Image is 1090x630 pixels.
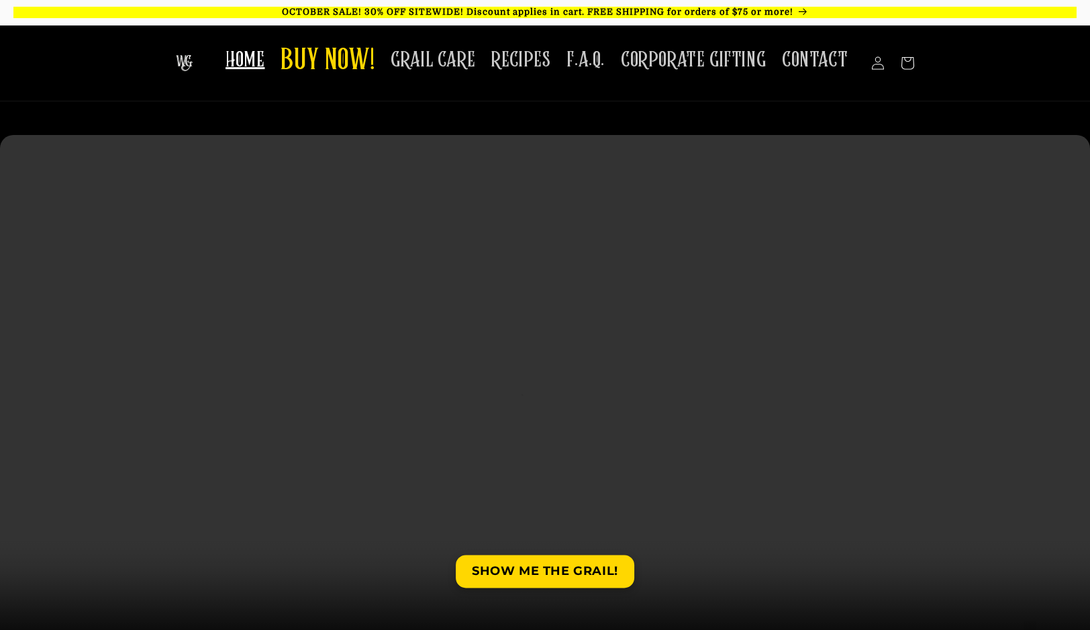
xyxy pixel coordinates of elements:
a: CORPORATE GIFTING [613,39,774,81]
span: BUY NOW! [281,43,375,80]
span: F.A.Q. [566,47,605,73]
a: CONTACT [774,39,856,81]
a: F.A.Q. [558,39,613,81]
a: HOME [217,39,272,81]
img: The Whiskey Grail [176,55,193,71]
p: OCTOBER SALE! 30% OFF SITEWIDE! Discount applies in cart. FREE SHIPPING for orders of $75 or more! [13,7,1077,18]
span: CORPORATE GIFTING [621,47,766,73]
span: CONTACT [782,47,848,73]
span: HOME [226,47,264,73]
a: RECIPES [483,39,558,81]
a: BUY NOW! [272,35,383,88]
a: GRAIL CARE [383,39,483,81]
a: SHOW ME THE GRAIL! [456,555,634,588]
span: GRAIL CARE [391,47,475,73]
span: RECIPES [491,47,550,73]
